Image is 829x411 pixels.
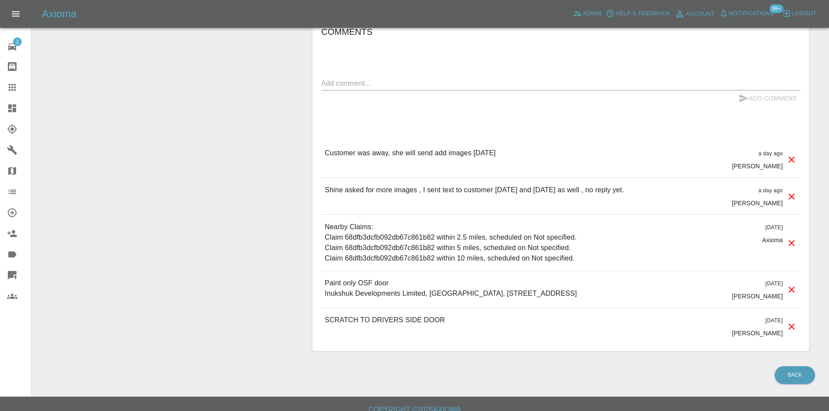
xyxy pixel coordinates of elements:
[759,150,783,157] span: a day ago
[732,329,783,337] p: [PERSON_NAME]
[686,9,715,19] span: Account
[732,199,783,207] p: [PERSON_NAME]
[325,185,624,195] p: Shine asked for more images , I sent text to customer [DATE] and [DATE] as well , no reply yet.
[672,7,717,21] a: Account
[717,7,776,20] button: Notifications
[571,7,604,20] a: Admin
[792,9,816,19] span: Logout
[729,9,774,19] span: Notifications
[765,224,783,231] span: [DATE]
[775,366,815,384] a: Back
[325,222,577,264] p: Nearby Claims: Claim 68dfb3dcfb092db67c861b82 within 2.5 miles, scheduled on Not specified. Claim...
[5,3,26,24] button: Open drawer
[732,162,783,170] p: [PERSON_NAME]
[732,292,783,301] p: [PERSON_NAME]
[325,315,445,325] p: SCRATCH TO DRIVERS SIDE DOOR
[325,148,496,158] p: Customer was away, she will send add images [DATE]
[583,9,602,19] span: Admin
[780,7,819,20] button: Logout
[321,25,800,39] h6: Comments
[762,236,783,244] p: Axioma
[604,7,672,20] button: Help & Feedback
[42,7,77,21] h5: Axioma
[13,37,22,46] span: 1
[615,9,670,19] span: Help & Feedback
[325,278,577,299] p: Paint only OSF door Inukshuk Developments Limited, [GEOGRAPHIC_DATA], [STREET_ADDRESS]
[759,187,783,194] span: a day ago
[765,281,783,287] span: [DATE]
[769,4,783,13] span: 99+
[765,317,783,324] span: [DATE]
